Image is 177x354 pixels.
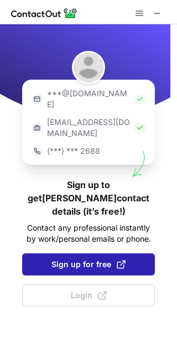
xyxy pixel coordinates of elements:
[134,93,145,105] img: Check Icon
[47,117,130,139] p: [EMAIL_ADDRESS][DOMAIN_NAME]
[22,253,155,275] button: Sign up for free
[134,122,145,133] img: Check Icon
[22,222,155,244] p: Contact any professional instantly by work/personal emails or phone.
[32,122,43,133] img: https://contactout.com/extension/app/static/media/login-work-icon.638a5007170bc45168077fde17b29a1...
[11,7,77,20] img: ContactOut v5.3.10
[51,259,126,270] span: Sign up for free
[71,290,107,301] span: Login
[32,93,43,105] img: https://contactout.com/extension/app/static/media/login-email-icon.f64bce713bb5cd1896fef81aa7b14a...
[47,88,130,110] p: ***@[DOMAIN_NAME]
[32,145,43,157] img: https://contactout.com/extension/app/static/media/login-phone-icon.bacfcb865e29de816d437549d7f4cb...
[72,51,105,84] img: Wahid Rahman
[22,284,155,306] button: Login
[22,178,155,218] h1: Sign up to get [PERSON_NAME] contact details (it’s free!)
